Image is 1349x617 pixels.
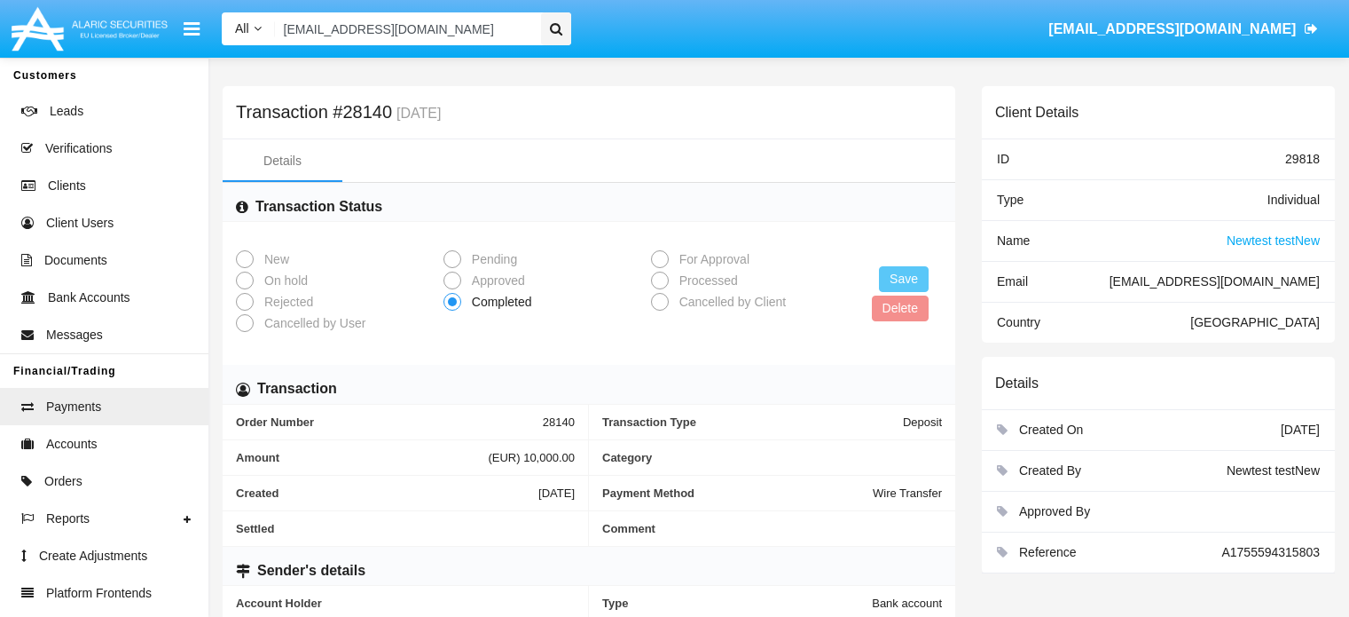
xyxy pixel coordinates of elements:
span: Created [236,486,538,500]
span: For Approval [669,250,754,269]
span: [DATE] [1281,423,1320,437]
span: Settled [236,522,575,535]
span: Reference [1019,545,1077,559]
span: Verifications [45,139,112,158]
span: [DATE] [538,486,575,500]
span: Documents [44,251,107,270]
span: Comment [602,522,942,535]
span: Rejected [254,293,318,312]
span: All [235,21,249,36]
span: (EUR) 10,000.00 [488,451,575,464]
span: New [254,250,294,269]
span: Messages [46,326,103,344]
span: Completed [461,293,537,312]
small: [DATE] [392,107,441,121]
a: [EMAIL_ADDRESS][DOMAIN_NAME] [1040,4,1327,54]
span: Account Holder [236,597,575,610]
h5: Transaction #28140 [236,105,441,121]
span: Leads [50,102,83,121]
span: Amount [236,451,488,464]
button: Save [879,266,929,292]
div: Details [263,152,302,170]
span: Created On [1019,423,1083,437]
input: Search [275,12,535,45]
span: On hold [254,272,312,290]
span: [GEOGRAPHIC_DATA] [1190,315,1320,329]
span: ID [997,152,1009,166]
h6: Transaction [257,379,337,399]
h6: Client Details [995,104,1078,121]
span: Processed [669,272,742,290]
button: Delete [872,296,929,321]
span: Transaction Type [602,415,903,429]
span: Individual [1267,193,1320,207]
img: Logo image [9,3,170,55]
span: Accounts [46,435,98,454]
span: Category [602,451,942,464]
span: Orders [44,472,82,491]
h6: Transaction Status [255,197,382,217]
span: Bank Accounts [48,289,130,307]
span: Approved [461,272,529,290]
span: Email [997,274,1028,289]
span: [EMAIL_ADDRESS][DOMAIN_NAME] [1048,21,1296,36]
span: Pending [461,250,522,269]
h6: Details [995,375,1039,392]
span: Country [997,315,1040,329]
span: Reports [46,510,90,528]
span: Newtest testNew [1227,463,1320,478]
span: 29818 [1285,152,1320,166]
a: All [222,20,275,38]
span: [EMAIL_ADDRESS][DOMAIN_NAME] [1110,274,1320,289]
span: Approved By [1019,504,1090,518]
span: Type [602,597,872,610]
span: Cancelled by Client [669,293,791,312]
span: Name [997,233,1030,248]
span: Deposit [903,415,942,429]
span: Wire Transfer [873,486,942,500]
span: Created By [1019,463,1081,478]
span: Newtest testNew [1227,233,1320,248]
span: Cancelled by User [254,314,370,333]
span: Payment Method [602,486,873,500]
span: Payments [46,398,101,416]
span: A1755594315803 [1221,545,1320,559]
span: 28140 [543,415,575,429]
span: Platform Frontends [46,584,152,603]
span: Order Number [236,415,543,429]
h6: Sender's details [257,561,365,581]
span: Clients [48,177,86,195]
span: Client Users [46,214,114,233]
span: Create Adjustments [39,547,147,566]
span: Type [997,193,1024,207]
span: Bank account [872,597,942,610]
